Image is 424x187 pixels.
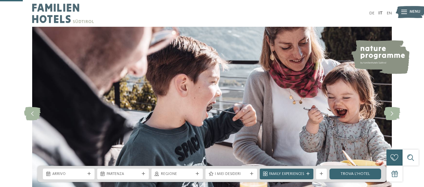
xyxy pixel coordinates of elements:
[269,172,304,177] span: Family Experiences
[369,11,374,15] a: DE
[410,9,420,15] span: Menu
[329,169,381,179] a: trova l’hotel
[107,172,139,177] span: Partenza
[215,172,248,177] span: I miei desideri
[387,11,392,15] a: EN
[351,40,410,74] img: nature programme by Familienhotels Südtirol
[378,11,383,15] a: IT
[161,172,194,177] span: Regione
[52,172,85,177] span: Arrivo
